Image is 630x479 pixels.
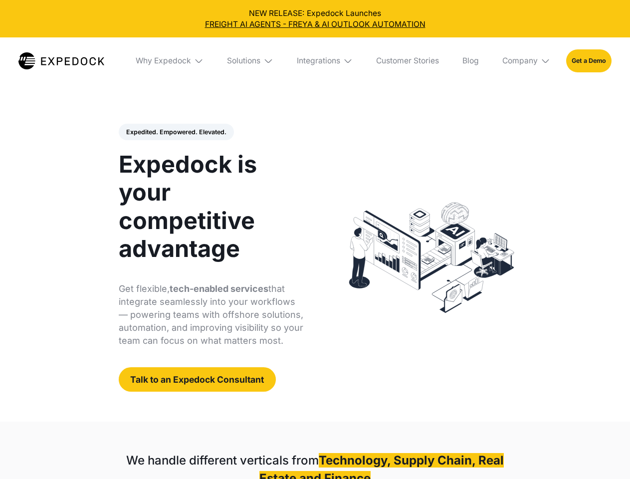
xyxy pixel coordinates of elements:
div: Why Expedock [136,56,191,66]
div: Company [494,37,558,84]
p: Get flexible, that integrate seamlessly into your workflows — powering teams with offshore soluti... [119,282,304,347]
div: Solutions [219,37,281,84]
iframe: Chat Widget [580,431,630,479]
div: Integrations [297,56,340,66]
div: Integrations [289,37,361,84]
a: Customer Stories [368,37,446,84]
div: Company [502,56,538,66]
a: Blog [454,37,486,84]
strong: tech-enabled services [170,283,268,294]
a: Talk to an Expedock Consultant [119,367,276,392]
div: NEW RELEASE: Expedock Launches [8,8,623,30]
div: Solutions [227,56,260,66]
div: Why Expedock [128,37,211,84]
a: FREIGHT AI AGENTS - FREYA & AI OUTLOOK AUTOMATION [8,19,623,30]
a: Get a Demo [566,49,612,72]
strong: We handle different verticals from [126,453,319,468]
h1: Expedock is your competitive advantage [119,150,304,262]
